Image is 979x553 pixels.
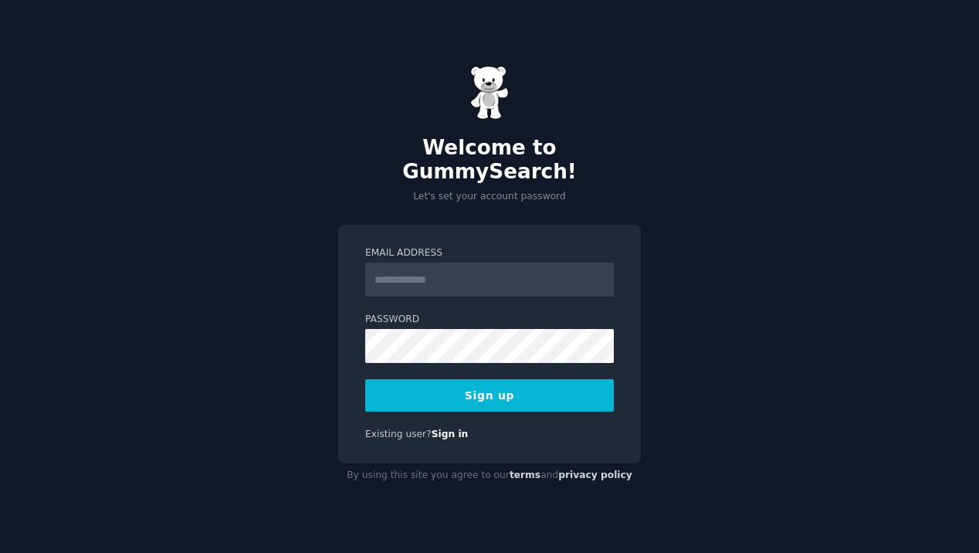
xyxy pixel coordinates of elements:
img: Gummy Bear [470,66,509,120]
label: Password [365,313,614,327]
a: terms [510,470,540,480]
h2: Welcome to GummySearch! [338,136,641,185]
div: By using this site you agree to our and [338,463,641,488]
button: Sign up [365,379,614,412]
p: Let's set your account password [338,190,641,204]
a: privacy policy [558,470,632,480]
span: Existing user? [365,429,432,439]
a: Sign in [432,429,469,439]
label: Email Address [365,246,614,260]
